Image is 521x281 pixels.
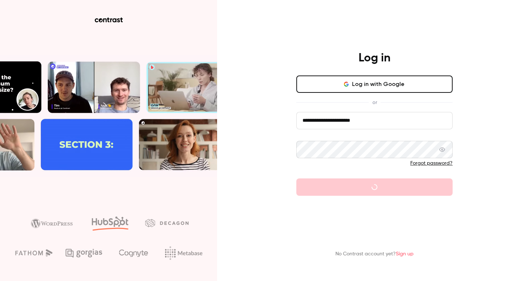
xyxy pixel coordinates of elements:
p: No Contrast account yet? [335,250,414,258]
span: or [369,99,381,106]
a: Forgot password? [410,161,453,166]
h4: Log in [359,51,390,65]
a: Sign up [396,251,414,256]
button: Log in with Google [296,75,453,93]
img: decagon [145,219,189,227]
